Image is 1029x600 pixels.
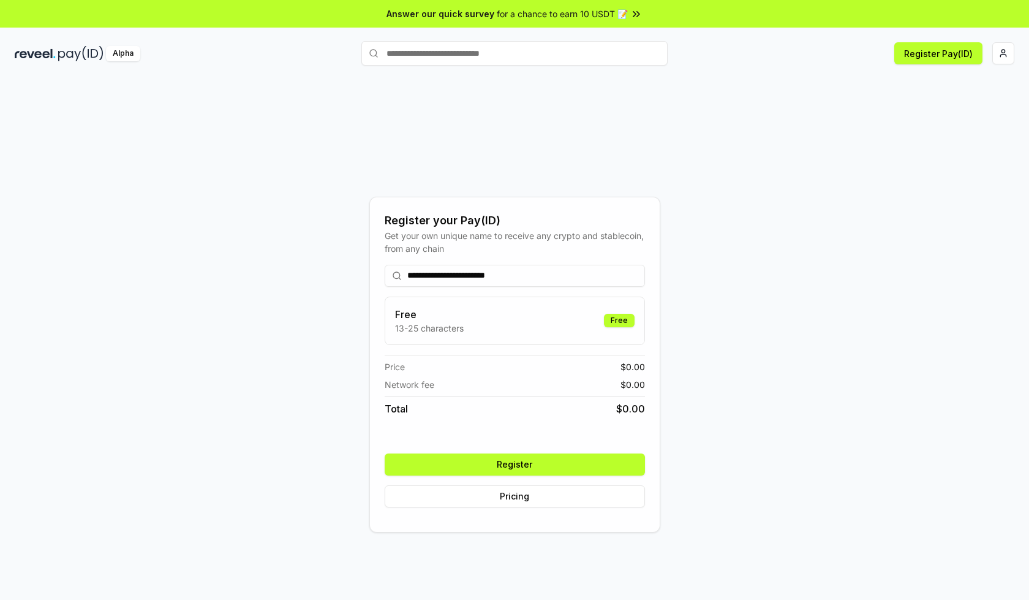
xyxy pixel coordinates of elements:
div: Alpha [106,46,140,61]
span: Network fee [385,378,434,391]
div: Free [604,314,635,327]
button: Register [385,454,645,476]
button: Pricing [385,485,645,507]
span: Price [385,360,405,373]
span: $ 0.00 [620,378,645,391]
span: for a chance to earn 10 USDT 📝 [497,7,628,20]
img: reveel_dark [15,46,56,61]
span: Total [385,401,408,416]
h3: Free [395,307,464,322]
span: $ 0.00 [620,360,645,373]
span: Answer our quick survey [386,7,494,20]
p: 13-25 characters [395,322,464,335]
div: Register your Pay(ID) [385,212,645,229]
div: Get your own unique name to receive any crypto and stablecoin, from any chain [385,229,645,255]
button: Register Pay(ID) [894,42,982,64]
span: $ 0.00 [616,401,645,416]
img: pay_id [58,46,104,61]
